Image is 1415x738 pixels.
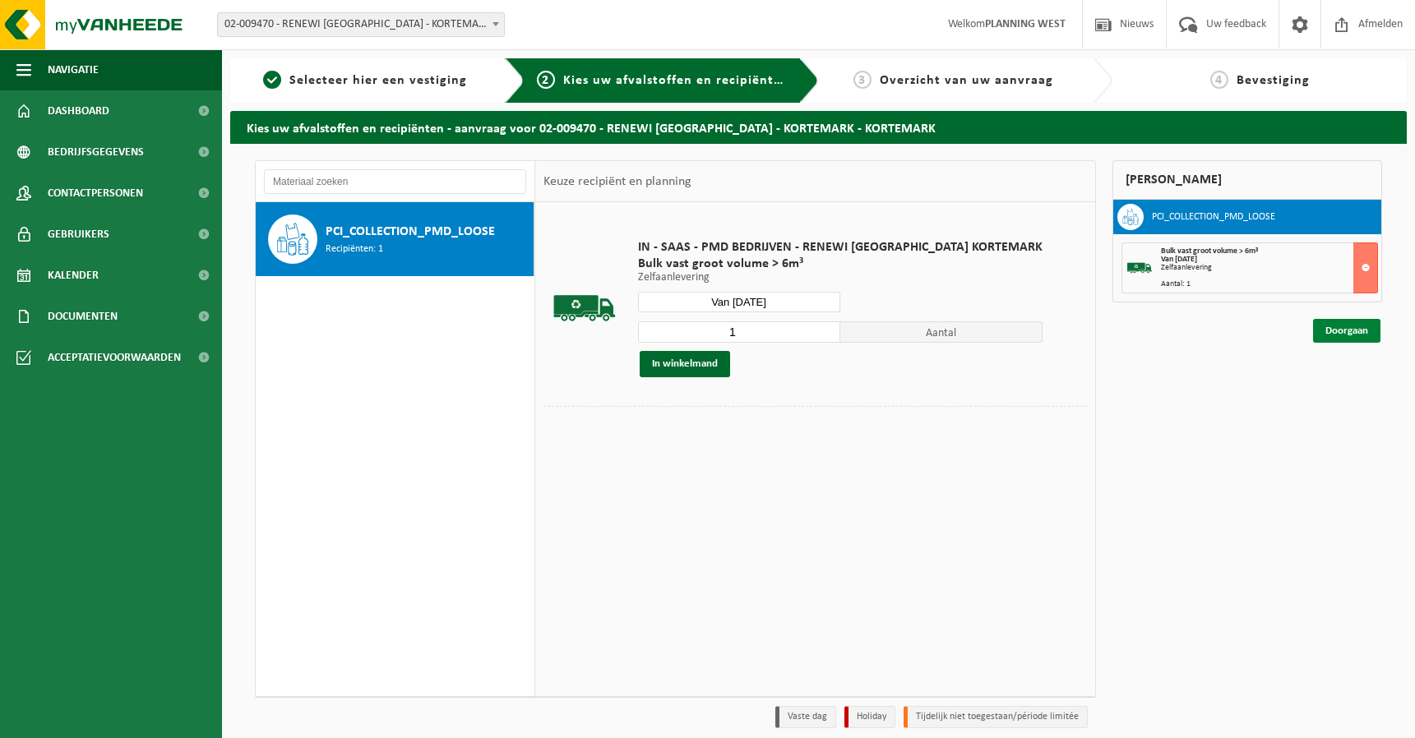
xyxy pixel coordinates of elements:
[48,90,109,131] span: Dashboard
[537,71,555,89] span: 2
[880,74,1053,87] span: Overzicht van uw aanvraag
[48,131,144,173] span: Bedrijfsgegevens
[264,169,526,194] input: Materiaal zoeken
[563,74,789,87] span: Kies uw afvalstoffen en recipiënten
[840,321,1043,343] span: Aantal
[48,337,181,378] span: Acceptatievoorwaarden
[48,296,118,337] span: Documenten
[775,706,836,728] li: Vaste dag
[326,222,495,242] span: PCI_COLLECTION_PMD_LOOSE
[1161,264,1377,272] div: Zelfaanlevering
[263,71,281,89] span: 1
[48,214,109,255] span: Gebruikers
[1313,319,1380,343] a: Doorgaan
[217,12,505,37] span: 02-009470 - RENEWI BELGIUM - KORTEMARK - KORTEMARK
[238,71,492,90] a: 1Selecteer hier een vestiging
[1237,74,1310,87] span: Bevestiging
[904,706,1088,728] li: Tijdelijk niet toegestaan/période limitée
[230,111,1407,143] h2: Kies uw afvalstoffen en recipiënten - aanvraag voor 02-009470 - RENEWI [GEOGRAPHIC_DATA] - KORTEM...
[638,239,1043,256] span: IN - SAAS - PMD BEDRIJVEN - RENEWI [GEOGRAPHIC_DATA] KORTEMARK
[844,706,895,728] li: Holiday
[535,161,700,202] div: Keuze recipiënt en planning
[638,256,1043,272] span: Bulk vast groot volume > 6m³
[256,202,534,276] button: PCI_COLLECTION_PMD_LOOSE Recipiënten: 1
[48,255,99,296] span: Kalender
[48,173,143,214] span: Contactpersonen
[1152,204,1275,230] h3: PCI_COLLECTION_PMD_LOOSE
[853,71,872,89] span: 3
[638,292,840,312] input: Selecteer datum
[640,351,730,377] button: In winkelmand
[1161,255,1197,264] strong: Van [DATE]
[218,13,504,36] span: 02-009470 - RENEWI BELGIUM - KORTEMARK - KORTEMARK
[1210,71,1228,89] span: 4
[48,49,99,90] span: Navigatie
[289,74,467,87] span: Selecteer hier een vestiging
[985,18,1066,30] strong: PLANNING WEST
[1161,247,1258,256] span: Bulk vast groot volume > 6m³
[1112,160,1382,200] div: [PERSON_NAME]
[1161,280,1377,288] div: Aantal: 1
[638,272,1043,284] p: Zelfaanlevering
[326,242,383,257] span: Recipiënten: 1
